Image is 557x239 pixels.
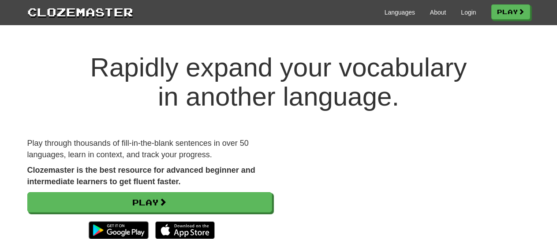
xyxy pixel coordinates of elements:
[461,8,476,17] a: Login
[430,8,446,17] a: About
[27,166,255,186] strong: Clozemaster is the best resource for advanced beginner and intermediate learners to get fluent fa...
[491,4,530,19] a: Play
[27,4,133,20] a: Clozemaster
[155,221,215,239] img: Download_on_the_App_Store_Badge_US-UK_135x40-25178aeef6eb6b83b96f5f2d004eda3bffbb37122de64afbaef7...
[27,192,272,212] a: Play
[385,8,415,17] a: Languages
[27,138,272,160] p: Play through thousands of fill-in-the-blank sentences in over 50 languages, learn in context, and...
